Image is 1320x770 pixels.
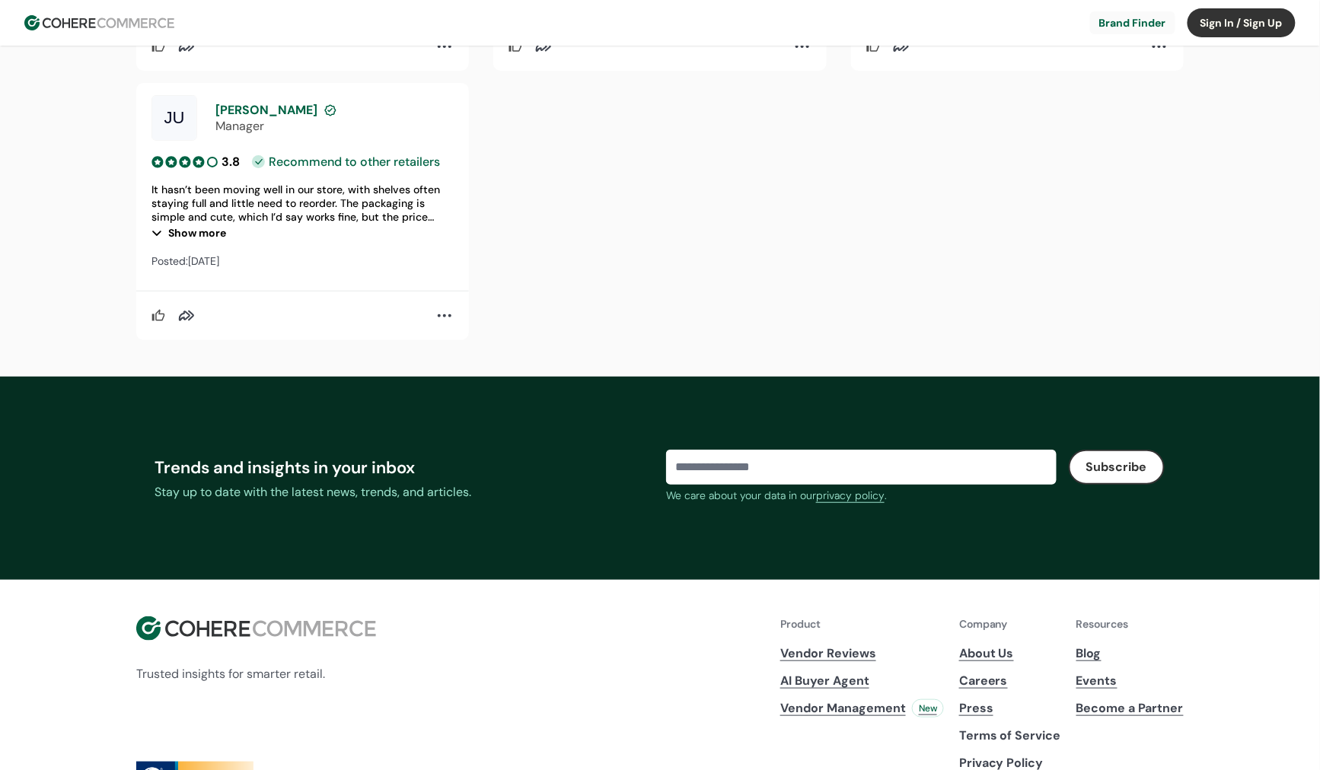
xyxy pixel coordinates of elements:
[1076,644,1184,663] a: Blog
[666,488,816,502] span: We care about your data in our
[215,118,454,134] div: Manager
[151,183,454,224] div: It hasn’t been moving well in our store, with shelves often staying full and little need to reord...
[215,102,317,118] span: [PERSON_NAME]
[959,616,1061,632] p: Company
[959,727,1061,745] p: Terms of Service
[1188,8,1296,37] button: Sign In / Sign Up
[155,455,654,480] div: Trends and insights in your inbox
[912,699,944,717] div: New
[959,644,1061,663] a: About Us
[155,483,654,501] div: Stay up to date with the latest news, trends, and articles.
[959,672,1061,690] a: Careers
[1076,699,1184,717] a: Become a Partner
[816,488,885,504] a: privacy policy
[885,488,887,502] span: .
[959,699,1061,717] a: Press
[252,155,440,168] div: Recommend to other retailers
[24,15,174,30] img: Cohere Logo
[1076,672,1184,690] a: Events
[136,616,376,641] img: Cohere Logo
[1076,616,1184,632] p: Resources
[1069,450,1165,485] button: Subscribe
[151,254,454,268] div: Posted: [DATE]
[780,699,944,717] a: Vendor ManagementNew
[151,224,454,242] div: Show more
[780,699,906,717] span: Vendor Management
[780,672,944,690] a: AI Buyer Agent
[222,153,240,170] div: 3.8
[780,644,944,663] a: Vendor Reviews
[136,665,376,683] p: Trusted insights for smarter retail.
[780,616,944,632] p: Product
